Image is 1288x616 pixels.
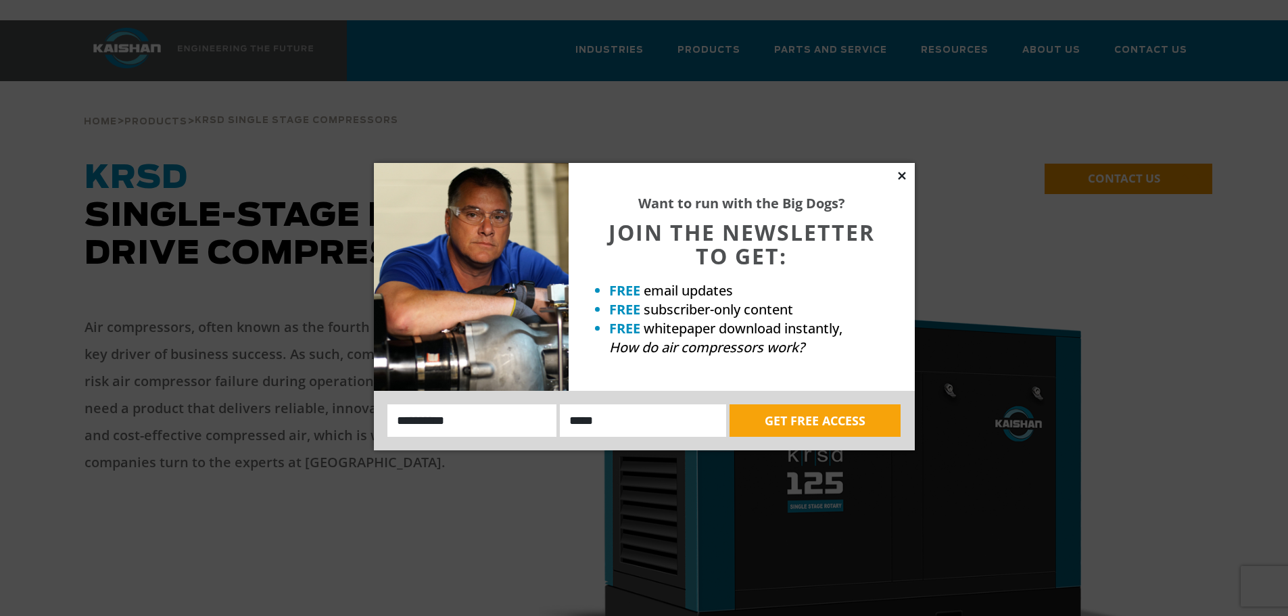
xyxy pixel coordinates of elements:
[387,404,557,437] input: Name:
[644,281,733,300] span: email updates
[609,300,640,318] strong: FREE
[560,404,726,437] input: Email
[644,300,793,318] span: subscriber-only content
[896,170,908,182] button: Close
[638,194,845,212] strong: Want to run with the Big Dogs?
[609,281,640,300] strong: FREE
[609,319,640,337] strong: FREE
[609,218,875,270] span: JOIN THE NEWSLETTER TO GET:
[730,404,901,437] button: GET FREE ACCESS
[644,319,842,337] span: whitepaper download instantly,
[609,338,805,356] em: How do air compressors work?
